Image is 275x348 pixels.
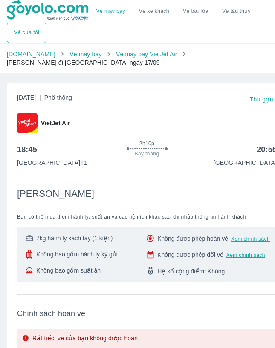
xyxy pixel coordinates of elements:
span: 7kg hành lý xách tay (1 kiện) [36,234,113,242]
button: Vé của tôi [7,23,46,43]
span: Phổ thông [44,94,72,101]
a: Vé máy bay VietJet Air [116,51,177,58]
span: 2h10p [139,140,154,147]
a: Vé tàu lửa [176,1,215,22]
a: Vé máy bay [69,51,101,58]
span: Không được phép đổi vé [157,250,223,259]
span: | [39,94,41,101]
span: Không bao gồm hành lý ký gửi [36,250,118,259]
span: [PERSON_NAME] [17,188,94,200]
span: Thu gọn [249,96,273,103]
span: VietJet Air [41,119,70,127]
span: [PERSON_NAME] đi [GEOGRAPHIC_DATA] ngày 17/09 [7,59,160,66]
p: [GEOGRAPHIC_DATA] T1 [17,158,87,167]
a: Vé máy bay [96,8,125,14]
div: choose transportation mode [90,1,258,22]
nav: breadcrumb [7,50,268,67]
button: Xem chính sách [231,236,270,242]
span: Không được phép hoàn vé [157,234,228,243]
button: Xem chính sách [226,252,265,259]
a: [DOMAIN_NAME] [7,51,55,58]
a: Vé xe khách [139,8,169,14]
div: choose transportation mode [7,23,46,43]
h6: 18:45 [17,144,37,155]
button: Vé tàu thủy [215,1,258,22]
p: Rất tiếc, vé của bạn không được hoàn [32,334,138,344]
span: [DATE] [17,93,72,105]
span: Bay thẳng [135,150,159,157]
span: Không bao gồm suất ăn [36,266,101,275]
span: Hệ số cộng điểm: Không [157,267,225,276]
